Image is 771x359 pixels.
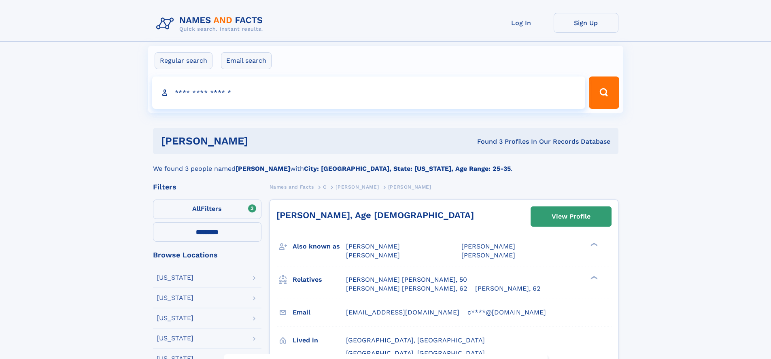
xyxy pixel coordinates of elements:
h3: Email [293,306,346,319]
span: [PERSON_NAME] [461,251,515,259]
span: [GEOGRAPHIC_DATA], [GEOGRAPHIC_DATA] [346,349,485,357]
div: ❯ [588,242,598,247]
span: C [323,184,327,190]
span: [PERSON_NAME] [388,184,431,190]
span: All [192,205,201,212]
a: C [323,182,327,192]
span: [PERSON_NAME] [346,251,400,259]
div: Browse Locations [153,251,261,259]
div: We found 3 people named with . [153,154,618,174]
div: [US_STATE] [157,315,193,321]
span: [GEOGRAPHIC_DATA], [GEOGRAPHIC_DATA] [346,336,485,344]
a: Sign Up [554,13,618,33]
span: [PERSON_NAME] [336,184,379,190]
a: [PERSON_NAME] [336,182,379,192]
button: Search Button [589,76,619,109]
label: Email search [221,52,272,69]
div: [US_STATE] [157,335,193,342]
a: [PERSON_NAME], Age [DEMOGRAPHIC_DATA] [276,210,474,220]
span: [PERSON_NAME] [346,242,400,250]
div: [US_STATE] [157,274,193,281]
span: [EMAIL_ADDRESS][DOMAIN_NAME] [346,308,459,316]
h3: Also known as [293,240,346,253]
div: Filters [153,183,261,191]
div: View Profile [552,207,590,226]
label: Regular search [155,52,212,69]
b: City: [GEOGRAPHIC_DATA], State: [US_STATE], Age Range: 25-35 [304,165,511,172]
a: [PERSON_NAME], 62 [475,284,540,293]
b: [PERSON_NAME] [236,165,290,172]
a: Names and Facts [270,182,314,192]
div: [US_STATE] [157,295,193,301]
a: [PERSON_NAME] [PERSON_NAME], 50 [346,275,467,284]
h3: Relatives [293,273,346,287]
div: ❯ [588,275,598,280]
img: Logo Names and Facts [153,13,270,35]
h3: Lived in [293,334,346,347]
span: [PERSON_NAME] [461,242,515,250]
a: Log In [489,13,554,33]
label: Filters [153,200,261,219]
div: Found 3 Profiles In Our Records Database [363,137,610,146]
input: search input [152,76,586,109]
a: [PERSON_NAME] [PERSON_NAME], 62 [346,284,467,293]
a: View Profile [531,207,611,226]
h1: [PERSON_NAME] [161,136,363,146]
